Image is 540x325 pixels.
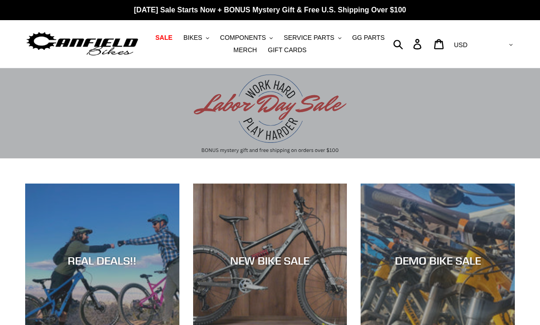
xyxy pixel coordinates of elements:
[347,32,389,44] a: GG PARTS
[361,254,515,267] div: DEMO BIKE SALE
[220,34,266,42] span: COMPONENTS
[268,46,307,54] span: GIFT CARDS
[155,34,172,42] span: SALE
[151,32,177,44] a: SALE
[352,34,384,42] span: GG PARTS
[193,254,347,267] div: NEW BIKE SALE
[25,254,179,267] div: REAL DEALS!!
[279,32,346,44] button: SERVICE PARTS
[229,44,261,56] a: MERCH
[25,30,140,59] img: Canfield Bikes
[184,34,202,42] span: BIKES
[233,46,257,54] span: MERCH
[284,34,334,42] span: SERVICE PARTS
[216,32,277,44] button: COMPONENTS
[179,32,214,44] button: BIKES
[263,44,311,56] a: GIFT CARDS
